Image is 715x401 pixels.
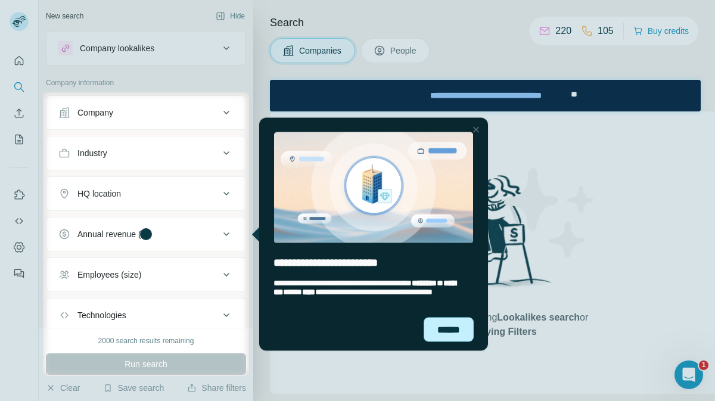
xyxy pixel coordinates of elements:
[77,147,107,159] div: Industry
[46,98,245,127] button: Company
[77,107,113,119] div: Company
[46,139,245,167] button: Industry
[77,309,126,321] div: Technologies
[249,116,490,353] iframe: Tooltip
[77,228,148,240] div: Annual revenue ($)
[98,335,194,346] div: 2000 search results remaining
[46,260,245,289] button: Employees (size)
[46,220,245,248] button: Annual revenue ($)
[77,269,141,281] div: Employees (size)
[46,301,245,329] button: Technologies
[46,179,245,208] button: HQ location
[132,2,300,29] div: Upgrade plan for full access to Surfe
[77,188,121,200] div: HQ location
